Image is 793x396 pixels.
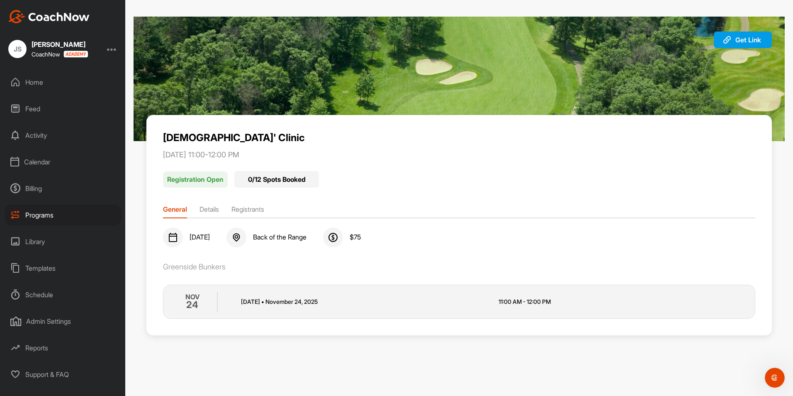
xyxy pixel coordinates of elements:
[5,72,122,93] div: Home
[63,51,88,58] img: CoachNow acadmey
[8,10,90,23] img: CoachNow
[5,231,122,252] div: Library
[186,298,198,312] h2: 24
[136,310,148,327] span: 😐
[185,292,199,302] p: NOV
[163,150,637,159] p: [DATE] 11:00-12:00 PM
[253,233,306,242] span: Back of the Range
[234,171,319,188] div: 0 / 12 Spots Booked
[163,171,228,188] p: Registration Open
[350,233,361,242] span: $ 75
[132,310,153,327] span: neutral face reaction
[5,98,122,119] div: Feed
[261,298,264,305] span: •
[168,232,178,242] img: svg+xml;base64,PHN2ZyB3aWR0aD0iMjQiIGhlaWdodD0iMjQiIHZpZXdCb3g9IjAgMCAyNCAyNCIgZmlsbD0ibm9uZSIgeG...
[5,311,122,332] div: Admin Settings
[109,337,176,344] a: Open in help center
[153,310,175,327] span: smiley reaction
[231,232,241,242] img: svg+xml;base64,PHN2ZyB3aWR0aD0iMjQiIGhlaWdodD0iMjQiIHZpZXdCb3g9IjAgMCAyNCAyNCIgZmlsbD0ibm9uZSIgeG...
[5,337,122,358] div: Reports
[158,310,170,327] span: 😃
[32,51,88,58] div: CoachNow
[5,284,122,305] div: Schedule
[735,36,761,44] span: Get Link
[241,297,487,306] p: [DATE] November 24 , 2025
[10,302,275,311] div: Did this answer your question?
[5,125,122,146] div: Activity
[5,364,122,385] div: Support & FAQ
[722,35,732,45] img: svg+xml;base64,PHN2ZyB3aWR0aD0iMjAiIGhlaWdodD0iMjAiIHZpZXdCb3g9IjAgMCAyMCAyMCIgZmlsbD0ibm9uZSIgeG...
[199,204,219,218] li: Details
[328,232,338,242] img: svg+xml;base64,PHN2ZyB3aWR0aD0iMjQiIGhlaWdodD0iMjQiIHZpZXdCb3g9IjAgMCAyNCAyNCIgZmlsbD0ibm9uZSIgeG...
[5,152,122,172] div: Calendar
[5,3,21,19] button: go back
[115,310,127,327] span: 😞
[32,41,88,48] div: [PERSON_NAME]
[765,368,785,388] iframe: Intercom live chat
[134,17,785,141] img: 9.jpg
[110,310,132,327] span: disappointed reaction
[163,204,187,218] li: General
[163,262,755,271] div: Greenside Bunkers
[163,132,637,144] p: [DEMOGRAPHIC_DATA]' Clinic
[5,205,122,225] div: Programs
[231,204,264,218] li: Registrants
[190,233,210,242] span: [DATE]
[499,297,744,306] p: 11:00 AM - 12:00 PM
[265,3,280,18] div: Close
[5,258,122,279] div: Templates
[5,178,122,199] div: Billing
[249,3,265,19] button: Collapse window
[8,40,27,58] div: JS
